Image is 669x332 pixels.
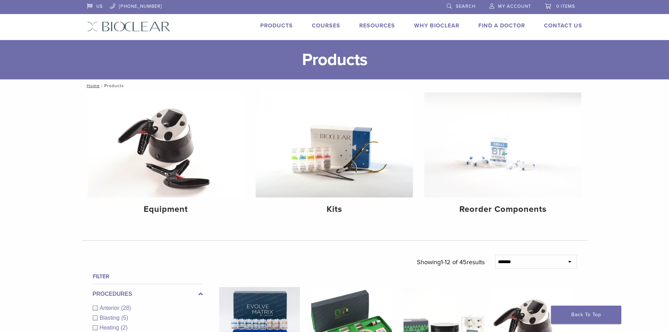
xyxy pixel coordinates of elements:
img: Reorder Components [424,92,582,197]
a: Kits [256,92,413,220]
span: (2) [121,325,128,331]
label: Procedures [93,290,203,298]
span: (28) [121,305,131,311]
span: Search [456,4,475,9]
a: Why Bioclear [414,22,459,29]
span: Heating [100,325,121,331]
a: Home [85,83,100,88]
h4: Kits [261,203,407,216]
a: Resources [359,22,395,29]
a: Reorder Components [424,92,582,220]
span: / [100,84,104,87]
a: Back To Top [551,306,621,324]
a: Contact Us [544,22,582,29]
img: Equipment [87,92,245,197]
p: Showing results [417,255,485,269]
img: Bioclear [87,21,170,32]
nav: Products [82,79,588,92]
h4: Filter [93,272,203,281]
span: (5) [121,315,128,321]
span: My Account [498,4,531,9]
span: Blasting [100,315,122,321]
span: 1-12 of 45 [441,258,467,266]
h4: Equipment [93,203,239,216]
span: 0 items [556,4,575,9]
span: Anterior [100,305,121,311]
img: Kits [256,92,413,197]
a: Courses [312,22,340,29]
a: Find A Doctor [478,22,525,29]
h4: Reorder Components [430,203,576,216]
a: Equipment [87,92,245,220]
a: Products [260,22,293,29]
